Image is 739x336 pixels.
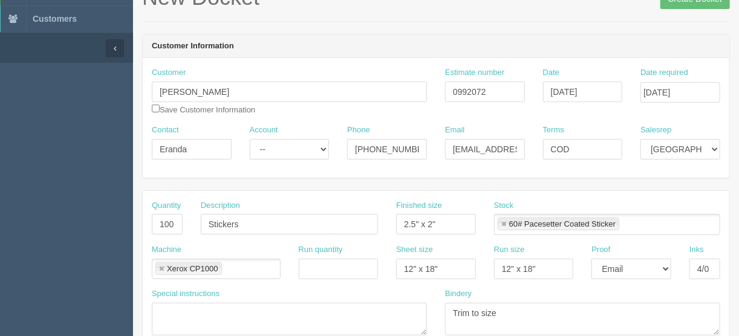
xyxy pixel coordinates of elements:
label: Contact [152,124,179,136]
div: Save Customer Information [152,67,427,115]
input: Enter customer name [152,82,427,102]
label: Special instructions [152,288,220,300]
label: Email [445,124,465,136]
header: Customer Information [143,34,729,59]
label: Run size [494,244,525,256]
label: Run quantity [299,244,343,256]
label: Sheet size [396,244,433,256]
label: Estimate number [445,67,504,79]
label: Phone [347,124,370,136]
label: Date [543,67,559,79]
label: Bindery [445,288,472,300]
label: Salesrep [640,124,671,136]
label: Date required [640,67,688,79]
div: 60# Pacesetter Coated Sticker [509,220,616,228]
label: Account [250,124,278,136]
label: Description [201,200,240,212]
label: Inks [689,244,704,256]
label: Stock [494,200,514,212]
label: Machine [152,244,181,256]
div: Xerox CP1000 [167,265,218,273]
label: Finished size [396,200,442,212]
span: Customers [33,14,77,24]
label: Terms [543,124,564,136]
label: Quantity [152,200,181,212]
label: Proof [591,244,610,256]
label: Customer [152,67,186,79]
